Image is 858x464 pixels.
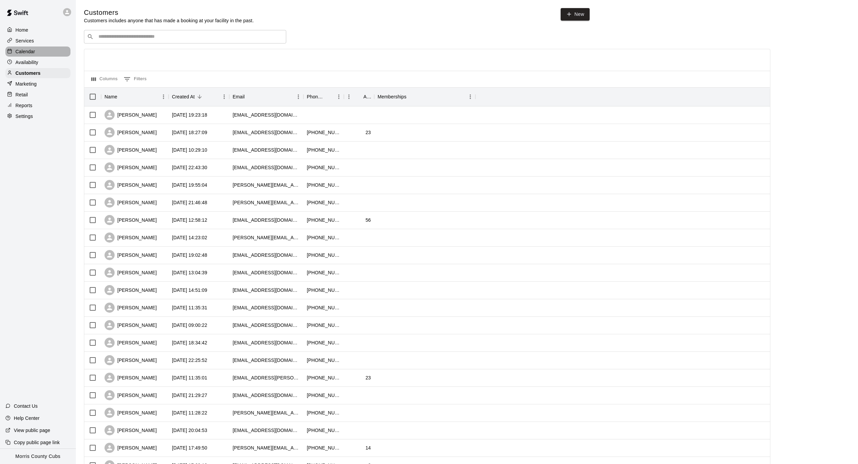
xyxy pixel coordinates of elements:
div: 2025-07-19 14:23:02 [172,234,207,241]
a: Availability [5,57,70,67]
div: 2025-06-11 17:49:50 [172,444,207,451]
div: 2025-07-09 14:51:09 [172,287,207,293]
button: Menu [334,92,344,102]
div: Marketing [5,79,70,89]
div: [PERSON_NAME] [105,268,157,278]
a: Home [5,25,70,35]
div: +19739030786 [307,392,341,399]
a: Customers [5,68,70,78]
h5: Customers [84,8,254,17]
div: +18623251176 [307,374,341,381]
div: cyoung@stiacouture.com [233,357,300,364]
div: +19735837942 [307,287,341,293]
div: +12013702015 [307,304,341,311]
button: Sort [407,92,416,101]
div: +19085142044 [307,129,341,136]
div: 2025-06-18 20:04:53 [172,427,207,434]
div: 2025-07-10 13:04:39 [172,269,207,276]
div: +19732073684 [307,164,341,171]
div: Created At [172,87,195,106]
a: New [561,8,590,21]
div: Name [105,87,117,106]
div: +15742993823 [307,252,341,258]
div: m.dagati@hotmail.com [233,182,300,188]
p: View public page [14,427,50,434]
div: antonnick@hotmail.com [233,199,300,206]
div: Name [101,87,169,106]
div: jlcl3789@gmail.com [233,269,300,276]
div: [PERSON_NAME] [105,355,157,365]
div: Age [363,87,371,106]
button: Select columns [90,74,119,85]
div: kdt2.mail@gmail.com [233,129,300,136]
div: [PERSON_NAME] [105,338,157,348]
p: Retail [16,91,28,98]
div: jackielance@embarqmail.com [233,147,300,153]
div: +19732194276 [307,182,341,188]
div: [PERSON_NAME] [105,373,157,383]
div: jgailums@gmail.com [233,392,300,399]
p: Customers [16,70,40,76]
div: +15516556062 [307,234,341,241]
div: 2025-06-20 21:29:27 [172,392,207,399]
div: sunigeorge@yahoo.com [233,252,300,258]
div: 2025-06-25 22:25:52 [172,357,207,364]
div: Phone Number [303,87,344,106]
div: 2025-06-20 11:28:22 [172,409,207,416]
p: Calendar [16,48,35,55]
div: +19737144047 [307,217,341,223]
div: 2025-08-20 19:23:18 [172,112,207,118]
div: jeovanny.matos@icloud.com [233,374,300,381]
a: Settings [5,111,70,121]
div: ae3149@aol.com [233,427,300,434]
div: [PERSON_NAME] [105,197,157,208]
div: +19147994774 [307,409,341,416]
div: cd@dfsattorneys.com [233,164,300,171]
div: rookies-bsa@hotmail.com [233,322,300,329]
div: +19736105001 [307,427,341,434]
p: Settings [16,113,33,120]
div: [PERSON_NAME] [105,250,157,260]
div: 2025-07-20 12:58:12 [172,217,207,223]
div: 23 [365,129,371,136]
div: [PERSON_NAME] [105,162,157,173]
div: 23 [365,374,371,381]
div: 14 [365,444,371,451]
div: michellemaloney882@gmail.com [233,304,300,311]
a: Services [5,36,70,46]
div: +18138572857 [307,322,341,329]
div: corey.huber@gmail.com [233,409,300,416]
div: [PERSON_NAME] [105,303,157,313]
div: Memberships [374,87,475,106]
button: Sort [354,92,363,101]
a: Reports [5,100,70,111]
p: Customers includes anyone that has made a booking at your facility in the past. [84,17,254,24]
div: +19736689163 [307,199,341,206]
div: 2025-07-03 18:34:42 [172,339,207,346]
div: 2025-07-31 22:43:30 [172,164,207,171]
div: 2025-07-24 19:55:04 [172,182,207,188]
div: macuto007@gmail.com [233,112,300,118]
div: Search customers by name or email [84,30,286,43]
div: 2025-06-22 11:35:01 [172,374,207,381]
div: [PERSON_NAME] [105,390,157,400]
p: Morris County Cubs [16,453,61,460]
div: 2025-07-09 11:35:31 [172,304,207,311]
div: austinhwd817@gmail.com [233,339,300,346]
div: Memberships [378,87,407,106]
div: +15165510984 [307,269,341,276]
div: 56 [365,217,371,223]
div: luciann@ccsnjllc.net [233,444,300,451]
div: 2025-07-21 21:46:48 [172,199,207,206]
div: Calendar [5,47,70,57]
div: [PERSON_NAME] [105,233,157,243]
div: 2025-08-18 10:29:10 [172,147,207,153]
p: Help Center [14,415,39,422]
p: Availability [16,59,38,66]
